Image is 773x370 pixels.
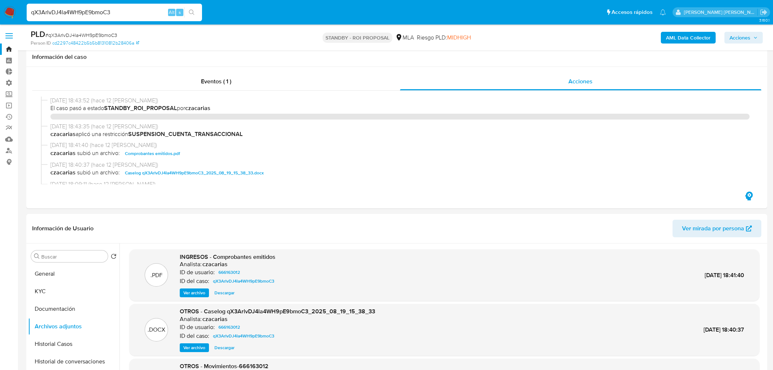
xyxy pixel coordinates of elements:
[447,33,471,42] span: MIDHIGH
[111,253,117,261] button: Volver al orden por defecto
[180,307,375,316] span: OTROS - Caselog qX3ArlvDJ4la4WH9pE9bmoC3_2025_08_19_15_38_33
[211,288,238,297] button: Descargar
[704,325,744,334] span: [DATE] 18:40:37
[705,271,744,279] span: [DATE] 18:41:40
[682,220,744,237] span: Ver mirada por persona
[213,332,274,340] span: qX3ArlvDJ4la4WH9pE9bmoC3
[568,77,593,86] span: Acciones
[218,323,240,332] span: 666163012
[213,277,274,286] span: qX3ArlvDJ4la4WH9pE9bmoC3
[216,268,243,277] a: 666163012
[395,34,414,42] div: MLA
[180,277,209,285] p: ID del caso:
[180,332,209,340] p: ID del caso:
[201,77,231,86] span: Eventos ( 1 )
[183,289,205,297] span: Ver archivo
[28,318,119,335] button: Archivos adjuntos
[666,32,711,44] b: AML Data Collector
[180,316,202,323] p: Analista:
[180,343,209,352] button: Ver archivo
[323,33,392,43] p: STANDBY - ROI PROPOSAL
[27,8,202,17] input: Buscar usuario o caso...
[169,9,175,16] span: Alt
[32,225,94,232] h1: Información de Usuario
[180,261,202,268] p: Analista:
[216,323,243,332] a: 666163012
[151,271,163,279] p: .PDF
[148,326,165,334] p: .DOCX
[45,31,117,39] span: # qX3ArlvDJ4la4WH9pE9bmoC3
[684,9,758,16] p: roberto.munoz@mercadolibre.com
[202,316,228,323] h6: czacarias
[28,265,119,283] button: General
[673,220,761,237] button: Ver mirada por persona
[180,269,215,276] p: ID de usuario:
[730,32,750,44] span: Acciones
[31,40,51,46] b: Person ID
[211,343,238,352] button: Descargar
[32,53,761,61] h1: Información del caso
[417,34,471,42] span: Riesgo PLD:
[724,32,763,44] button: Acciones
[31,28,45,40] b: PLD
[34,253,40,259] button: Buscar
[179,9,181,16] span: s
[184,7,199,18] button: search-icon
[202,261,228,268] h6: czacarias
[28,335,119,353] button: Historial Casos
[660,9,666,15] a: Notificaciones
[41,253,105,260] input: Buscar
[210,332,277,340] a: qX3ArlvDJ4la4WH9pE9bmoC3
[180,253,275,261] span: INGRESOS - Comprobantes emitidos
[28,300,119,318] button: Documentación
[760,8,768,16] a: Salir
[180,324,215,331] p: ID de usuario:
[214,344,235,351] span: Descargar
[180,288,209,297] button: Ver archivo
[210,277,277,286] a: qX3ArlvDJ4la4WH9pE9bmoC3
[214,289,235,297] span: Descargar
[183,344,205,351] span: Ver archivo
[28,283,119,300] button: KYC
[612,8,652,16] span: Accesos rápidos
[661,32,716,44] button: AML Data Collector
[52,40,139,46] a: cd2297c48422b5b5b81310812b28406a
[218,268,240,277] span: 666163012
